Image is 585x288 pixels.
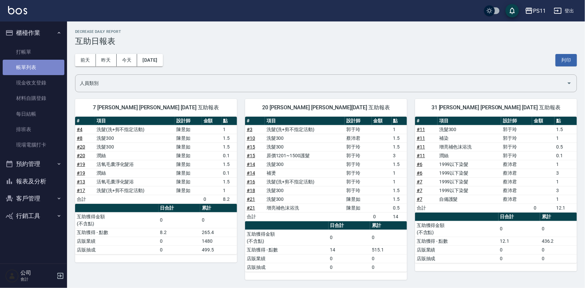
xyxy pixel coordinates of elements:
a: #7 [417,196,422,202]
td: 8.2 [159,228,200,237]
td: 陳昱如 [175,142,202,151]
button: 報表及分析 [3,173,64,190]
td: 0 [200,212,237,228]
th: 點 [222,117,237,125]
td: 1 [222,125,237,134]
th: 項目 [437,117,501,125]
button: [DATE] [137,54,163,66]
a: #11 [417,127,425,132]
td: 合計 [75,195,95,204]
a: #11 [417,135,425,141]
a: #21 [247,196,255,202]
td: 0 [329,263,370,272]
button: PS11 [522,4,548,18]
a: #19 [77,170,85,176]
td: 0.1 [554,151,577,160]
td: 洗髮(洗+剪不指定活動) [95,186,175,195]
td: 14 [329,245,370,254]
td: 1999以下染髮 [437,177,501,186]
td: 1999以下染髮 [437,160,501,169]
td: 陳昱如 [175,186,202,195]
th: # [75,117,95,125]
a: 每日結帳 [3,106,64,122]
td: 陳昱如 [175,160,202,169]
td: 增亮補色沫浴洗 [265,204,345,212]
a: #15 [247,144,255,150]
th: 累計 [200,204,237,213]
th: 設計師 [175,117,202,125]
td: 0.5 [554,142,577,151]
p: 會計 [20,276,55,282]
td: 郭于玲 [345,160,372,169]
td: 潤絲 [437,151,501,160]
td: 1999以下染髮 [437,169,501,177]
h2: Decrease Daily Report [75,30,577,34]
td: 12.1 [554,204,577,212]
a: #14 [247,170,255,176]
table: a dense table [75,204,237,254]
a: 排班表 [3,122,64,137]
td: 洗髮(洗+剪不指定活動) [265,177,345,186]
button: 客戶管理 [3,190,64,207]
td: 0 [329,230,370,245]
td: 蔡沛君 [501,186,532,195]
td: 潤絲 [95,151,175,160]
th: 金額 [372,117,392,125]
img: Person [5,269,19,283]
td: 14 [392,212,407,221]
span: 20 [PERSON_NAME] [PERSON_NAME][DATE] 互助報表 [253,104,399,111]
th: 設計師 [345,117,372,125]
td: 洗髮300 [265,195,345,204]
a: #14 [247,162,255,167]
td: 1.5 [392,160,407,169]
td: 1.5 [222,142,237,151]
td: 0.1 [222,169,237,177]
button: 登出 [551,5,577,17]
td: 3 [554,169,577,177]
td: 8.2 [222,195,237,204]
td: 1.5 [392,195,407,204]
td: 0 [540,221,577,237]
a: 現場電腦打卡 [3,137,64,153]
td: 潤絲 [95,169,175,177]
td: 0 [159,212,200,228]
a: #8 [77,135,82,141]
button: save [506,4,519,17]
td: 1.5 [392,186,407,195]
td: 0 [370,254,407,263]
td: 1 [554,177,577,186]
td: 1480 [200,237,237,245]
td: 洗髮300 [265,142,345,151]
td: 1999以下染髮 [437,186,501,195]
td: 0 [499,254,540,263]
a: #4 [77,127,82,132]
img: Logo [8,6,27,14]
td: 0 [370,230,407,245]
th: 點 [392,117,407,125]
td: 洗髮300 [437,125,501,134]
h5: 公司 [20,270,55,276]
th: 日合計 [159,204,200,213]
td: 郭于玲 [501,134,532,142]
td: 0.1 [222,151,237,160]
td: 互助獲得金額 (不含點) [245,230,329,245]
a: #16 [247,179,255,184]
td: 陳昱如 [175,169,202,177]
a: #21 [247,205,255,211]
td: 自備護髮 [437,195,501,204]
td: 洗髮300 [265,160,345,169]
table: a dense table [245,117,407,221]
td: 郭于玲 [345,186,372,195]
td: 蔡沛君 [501,160,532,169]
td: 洗髮300 [95,134,175,142]
a: #17 [77,188,85,193]
td: 蔡沛君 [501,177,532,186]
td: 郭于玲 [345,177,372,186]
th: 日合計 [329,221,370,230]
td: 洗髮(洗+剪不指定活動) [265,125,345,134]
a: #20 [77,144,85,150]
td: 互助獲得 - 點數 [75,228,159,237]
td: 436.2 [540,237,577,245]
td: 0 [532,204,554,212]
td: 互助獲得金額 (不含點) [415,221,499,237]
